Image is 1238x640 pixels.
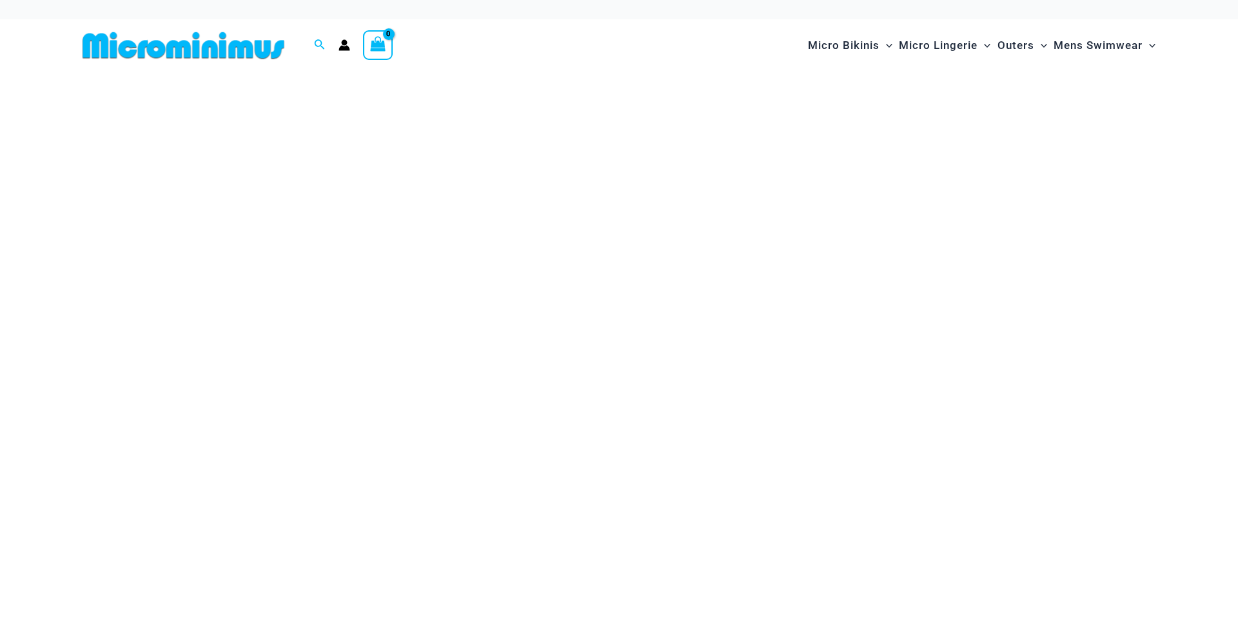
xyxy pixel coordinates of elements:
[994,26,1050,65] a: OutersMenu ToggleMenu Toggle
[339,39,350,51] a: Account icon link
[314,37,326,53] a: Search icon link
[1054,29,1143,62] span: Mens Swimwear
[997,29,1034,62] span: Outers
[1034,29,1047,62] span: Menu Toggle
[1143,29,1155,62] span: Menu Toggle
[879,29,892,62] span: Menu Toggle
[77,31,290,60] img: MM SHOP LOGO FLAT
[896,26,994,65] a: Micro LingerieMenu ToggleMenu Toggle
[808,29,879,62] span: Micro Bikinis
[805,26,896,65] a: Micro BikinisMenu ToggleMenu Toggle
[1050,26,1159,65] a: Mens SwimwearMenu ToggleMenu Toggle
[899,29,978,62] span: Micro Lingerie
[978,29,990,62] span: Menu Toggle
[363,30,393,60] a: View Shopping Cart, empty
[803,24,1161,67] nav: Site Navigation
